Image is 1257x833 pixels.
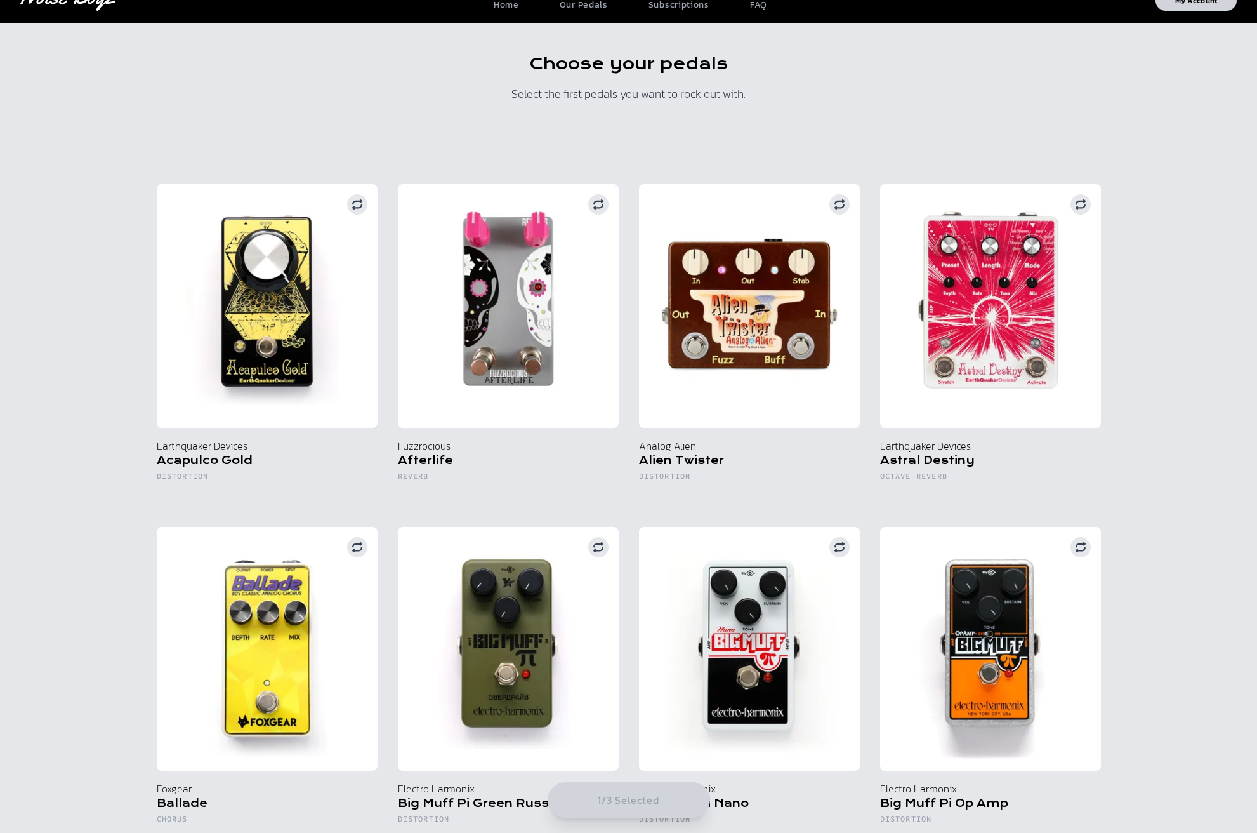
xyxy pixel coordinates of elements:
h5: Acapulco Gold [157,453,378,471]
img: Electro Harmonix Big Muff Pi Op Amp - Noise Boyz [880,527,1101,771]
img: Earthquaker Devices Acapulco Gold [157,184,378,428]
img: Foxgear Ballade pedal from Noise Boyz [157,527,378,771]
button: 1/3 Selected [548,782,710,818]
h6: Reverb [398,471,619,486]
p: Analog Alien [639,438,860,453]
img: Electro Harmonix Big Muff Pi - Noise Boyz [639,527,860,771]
h1: Choose your pedals [275,54,983,74]
img: Electro Harmonix Big Muff Pi Green Russian - Noise Boyz [398,527,619,771]
h5: Astral Destiny [880,453,1101,471]
button: Earthquaker Devices Acapulco Gold Earthquaker Devices Acapulco Gold Distortion [157,184,378,507]
p: Earthquaker Devices [880,438,1101,453]
p: Earthquaker Devices [157,438,378,453]
h6: Distortion [639,471,860,486]
p: Select the first pedals you want to rock out with. [275,84,983,103]
img: Analog Alien Alien Twister [639,184,860,428]
h6: Distortion [157,471,378,486]
h6: Chorus [157,814,378,829]
p: Foxgear [157,781,378,796]
img: Fuzzrocious Afterlife [398,184,619,428]
button: Earthquaker Devices Astral Destiny Earthquaker Devices Astral Destiny Octave Reverb [880,184,1101,507]
h6: Distortion [880,814,1101,829]
p: Fuzzrocious [398,438,619,453]
h6: Octave Reverb [880,471,1101,486]
p: Electro Harmonix [880,781,1101,796]
h6: Distortion [639,814,860,829]
p: Electro Harmonix [639,781,860,796]
p: Electro Harmonix [398,781,619,796]
button: Analog Alien Alien Twister Analog Alien Alien Twister Distortion [639,184,860,507]
button: Fuzzrocious Afterlife Fuzzrocious Afterlife Reverb [398,184,619,507]
h5: Afterlife [398,453,619,471]
img: Earthquaker Devices Astral Destiny [880,184,1101,428]
h5: Alien Twister [639,453,860,471]
h6: Distortion [398,814,619,829]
